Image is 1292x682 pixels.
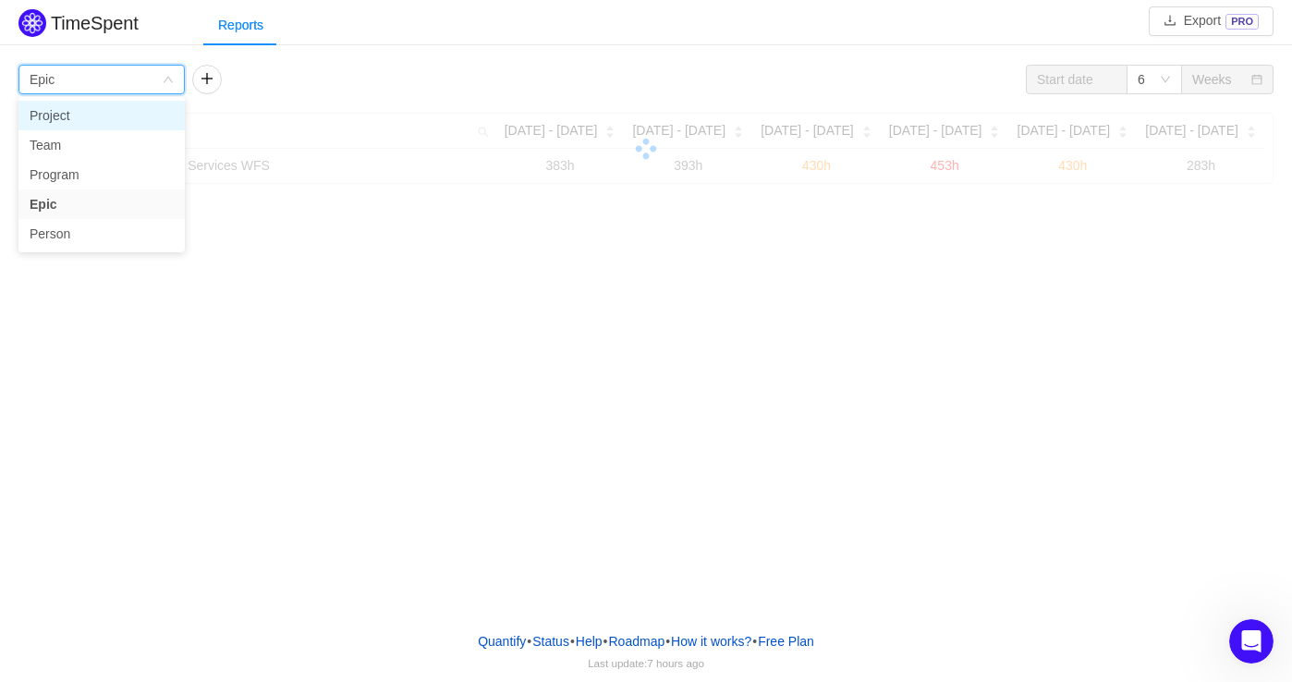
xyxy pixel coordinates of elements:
[18,101,185,130] li: Project
[18,130,185,160] li: Team
[527,634,531,649] span: •
[18,219,185,249] li: Person
[192,65,222,94] button: icon: plus
[608,627,666,655] a: Roadmap
[1229,619,1274,664] iframe: Intercom live chat
[18,160,185,189] li: Program
[588,657,704,669] span: Last update:
[670,627,752,655] button: How it works?
[1138,66,1145,93] div: 6
[531,627,570,655] a: Status
[1026,65,1127,94] input: Start date
[757,627,815,655] button: Free Plan
[203,5,278,46] div: Reports
[30,66,55,93] div: Epic
[1149,6,1274,36] button: icon: downloadExportPRO
[18,189,185,219] li: Epic
[1192,66,1232,93] div: Weeks
[18,9,46,37] img: Quantify logo
[603,634,608,649] span: •
[477,627,527,655] a: Quantify
[51,13,139,33] h2: TimeSpent
[575,627,603,655] a: Help
[1251,74,1262,87] i: icon: calendar
[570,634,575,649] span: •
[752,634,757,649] span: •
[1160,74,1171,87] i: icon: down
[163,74,174,87] i: icon: down
[665,634,670,649] span: •
[647,657,704,669] span: 7 hours ago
